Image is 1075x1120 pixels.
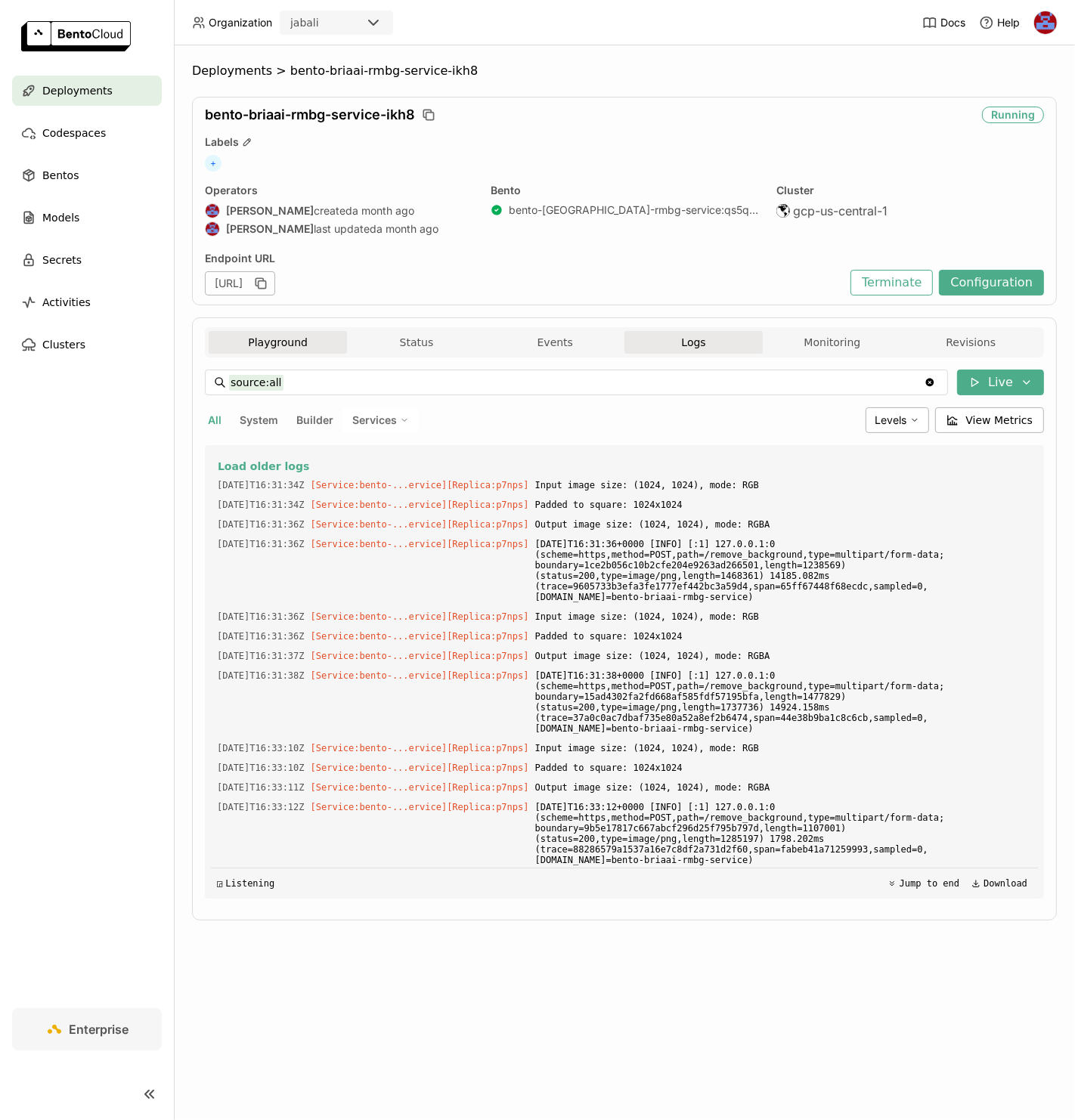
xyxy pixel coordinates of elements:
[192,63,272,79] div: Deployments
[311,611,448,622] span: [Service:bento-...ervice]
[866,407,929,433] div: Levels
[205,203,472,218] div: created
[217,477,305,493] span: 2025-10-15T16:31:34.894Z
[447,743,528,753] span: [Replica:p7nps]
[226,222,314,236] strong: [PERSON_NAME]
[217,760,305,776] span: 2025-10-15T16:33:10.781Z
[206,222,219,236] img: Jhonatan Oliveira
[311,802,448,812] span: [Service:bento-...ervice]
[42,209,79,227] span: Models
[311,519,448,530] span: [Service:bento-...ervice]
[376,222,438,236] span: a month ago
[342,407,419,433] div: Services
[939,270,1044,295] button: Configuration
[883,874,964,893] button: Jump to end
[535,648,1032,664] span: Output image size: (1024, 1024), mode: RGBA
[240,413,278,426] span: System
[12,330,162,360] a: Clusters
[535,536,1032,605] span: [DATE]T16:31:36+0000 [INFO] [:1] 127.0.0.1:0 (scheme=https,method=POST,path=/remove_background,ty...
[850,270,933,295] button: Terminate
[311,631,448,642] span: [Service:bento-...ervice]
[42,166,79,184] span: Bentos
[311,763,448,773] span: [Service:bento-...ervice]
[535,497,1032,513] span: Padded to square: 1024x1024
[447,539,528,549] span: [Replica:p7nps]
[217,536,305,552] span: 2025-10-15T16:31:36.719Z
[940,16,965,29] span: Docs
[967,874,1032,893] button: Download
[776,184,1044,197] div: Cluster
[12,287,162,317] a: Activities
[217,648,305,664] span: 2025-10-15T16:31:37.899Z
[205,135,1044,149] div: Labels
[12,76,162,106] a: Deployments
[192,63,1057,79] nav: Breadcrumbs navigation
[293,410,336,430] button: Builder
[535,760,1032,776] span: Padded to square: 1024x1024
[447,802,528,812] span: [Replica:p7nps]
[681,336,705,349] span: Logs
[217,878,222,889] span: ◲
[12,203,162,233] a: Models
[70,1022,129,1037] span: Enterprise
[205,221,472,237] div: last updated
[311,480,448,490] span: [Service:bento-...ervice]
[208,413,222,426] span: All
[311,651,448,661] span: [Service:bento-...ervice]
[902,331,1040,354] button: Revisions
[21,21,131,51] img: logo
[205,410,225,430] button: All
[209,16,272,29] span: Organization
[447,480,528,490] span: [Replica:p7nps]
[42,251,82,269] span: Secrets
[290,63,478,79] span: bento-briaai-rmbg-service-ikh8
[535,799,1032,868] span: [DATE]T16:33:12+0000 [INFO] [:1] 127.0.0.1:0 (scheme=https,method=POST,path=/remove_background,ty...
[535,628,1032,645] span: Padded to square: 1024x1024
[311,782,448,793] span: [Service:bento-...ervice]
[957,370,1044,395] button: Live
[218,459,309,473] span: Load older logs
[205,184,472,197] div: Operators
[217,628,305,645] span: 2025-10-15T16:31:36.762Z
[982,107,1044,123] div: Running
[997,16,1020,29] span: Help
[12,245,162,275] a: Secrets
[226,204,314,218] strong: [PERSON_NAME]
[509,203,758,217] a: bento-[GEOGRAPHIC_DATA]-rmbg-service:qs5qob4vu62xgqqb
[311,539,448,549] span: [Service:bento-...ervice]
[209,331,347,354] button: Playground
[217,667,305,684] span: 2025-10-15T16:31:38.533Z
[42,124,106,142] span: Codespaces
[311,500,448,510] span: [Service:bento-...ervice]
[296,413,333,426] span: Builder
[217,516,305,533] span: 2025-10-15T16:31:36.110Z
[447,500,528,510] span: [Replica:p7nps]
[352,204,414,218] span: a month ago
[229,370,924,394] input: Search
[42,82,113,100] span: Deployments
[447,519,528,530] span: [Replica:p7nps]
[217,799,305,815] span: 2025-10-15T16:33:12.491Z
[486,331,624,354] button: Events
[447,631,528,642] span: [Replica:p7nps]
[12,160,162,190] a: Bentos
[205,252,843,265] div: Endpoint URL
[535,477,1032,493] span: Input image size: (1024, 1024), mode: RGB
[535,516,1032,533] span: Output image size: (1024, 1024), mode: RGBA
[763,331,901,354] button: Monitoring
[447,651,528,661] span: [Replica:p7nps]
[535,779,1032,796] span: Output image size: (1024, 1024), mode: RGBA
[42,293,91,311] span: Activities
[352,413,397,427] span: Services
[535,667,1032,737] span: [DATE]T16:31:38+0000 [INFO] [:1] 127.0.0.1:0 (scheme=https,method=POST,path=/remove_background,ty...
[217,608,305,625] span: 2025-10-15T16:31:36.719Z
[447,670,528,681] span: [Replica:p7nps]
[793,203,888,218] span: gcp-us-central-1
[535,740,1032,756] span: Input image size: (1024, 1024), mode: RGB
[217,457,1032,475] button: Load older logs
[447,611,528,622] span: [Replica:p7nps]
[535,608,1032,625] span: Input image size: (1024, 1024), mode: RGB
[42,336,85,354] span: Clusters
[311,670,448,681] span: [Service:bento-...ervice]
